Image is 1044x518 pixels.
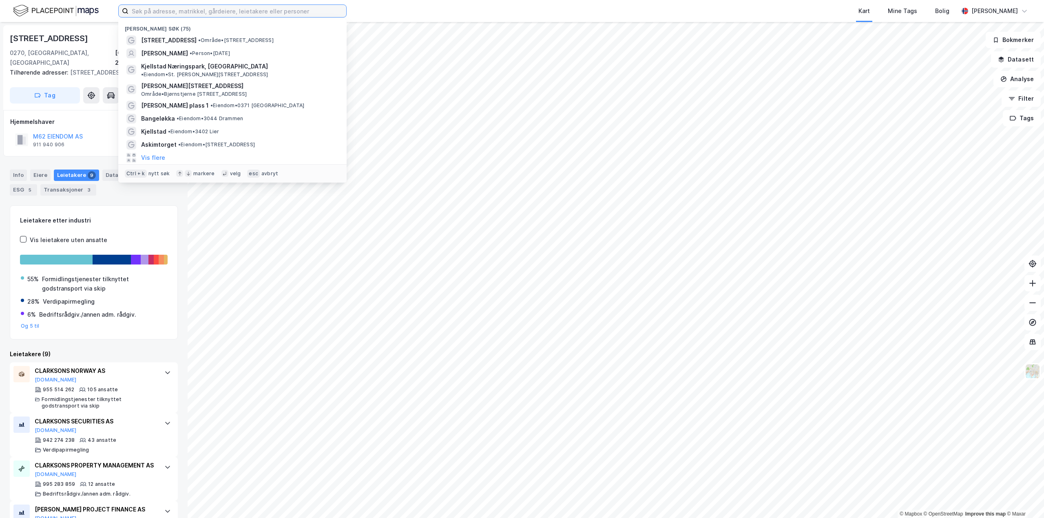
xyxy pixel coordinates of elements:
div: Datasett [102,170,143,181]
span: • [198,37,201,43]
button: [DOMAIN_NAME] [35,427,77,434]
div: [STREET_ADDRESS] [10,32,90,45]
span: [PERSON_NAME] plass 1 [141,101,209,110]
div: 28% [27,297,40,306]
span: Bangeløkka [141,114,175,123]
div: Mine Tags [888,6,917,16]
div: Leietakere (9) [10,349,178,359]
span: • [178,141,181,148]
iframe: Chat Widget [1003,479,1044,518]
div: 942 274 238 [43,437,75,443]
button: Tag [10,87,80,104]
div: Info [10,170,27,181]
span: [PERSON_NAME][STREET_ADDRESS] [141,81,337,91]
span: Område • Bjørnstjerne [STREET_ADDRESS] [141,91,247,97]
div: Ctrl + k [125,170,147,178]
div: 9 [88,171,96,179]
div: Formidlingstjenester tilknyttet godstransport via skip [42,274,167,294]
div: 995 283 859 [43,481,75,487]
button: [DOMAIN_NAME] [35,377,77,383]
div: 955 514 262 [43,386,74,393]
span: • [190,50,192,56]
span: Tilhørende adresser: [10,69,70,76]
button: Tags [1003,110,1041,126]
div: [PERSON_NAME] [971,6,1018,16]
div: CLARKSONS NORWAY AS [35,366,156,376]
a: Improve this map [965,511,1006,517]
input: Søk på adresse, matrikkel, gårdeiere, leietakere eller personer [128,5,346,17]
button: Vis flere [141,153,165,163]
img: logo.f888ab2527a4732fd821a326f86c7f29.svg [13,4,99,18]
button: Datasett [991,51,1041,68]
div: [PERSON_NAME] søk (75) [118,19,347,34]
span: Eiendom • 3402 Lier [168,128,219,135]
div: 5 [26,186,34,194]
div: 0270, [GEOGRAPHIC_DATA], [GEOGRAPHIC_DATA] [10,48,115,68]
span: Kjellstad Næringspark, [GEOGRAPHIC_DATA] [141,62,268,71]
div: Kart [858,6,870,16]
span: [PERSON_NAME] [141,48,188,58]
div: Verdipapirmegling [43,297,95,306]
div: Hjemmelshaver [10,117,177,127]
span: • [177,115,179,121]
div: [PERSON_NAME] PROJECT FINANCE AS [35,505,156,514]
div: Bedriftsrådgiv./annen adm. rådgiv. [39,310,136,320]
span: Eiendom • 3044 Drammen [177,115,243,122]
div: Eiere [30,170,51,181]
div: 911 940 906 [33,141,64,148]
span: [STREET_ADDRESS] [141,35,197,45]
div: 12 ansatte [88,481,115,487]
div: [GEOGRAPHIC_DATA], 210/59 [115,48,178,68]
span: Person • [DATE] [190,50,230,57]
span: Eiendom • 0371 [GEOGRAPHIC_DATA] [210,102,304,109]
div: Kontrollprogram for chat [1003,479,1044,518]
div: Leietakere etter industri [20,216,168,225]
button: [DOMAIN_NAME] [35,471,77,478]
div: esc [247,170,260,178]
div: 105 ansatte [87,386,118,393]
div: Leietakere [54,170,99,181]
div: 6% [27,310,36,320]
span: Eiendom • St. [PERSON_NAME][STREET_ADDRESS] [141,71,268,78]
div: 3 [85,186,93,194]
button: Analyse [993,71,1041,87]
span: Område • [STREET_ADDRESS] [198,37,274,44]
div: Vis leietakere uten ansatte [30,235,107,245]
button: Bokmerker [986,32,1041,48]
span: Askimtorget [141,140,177,150]
div: velg [230,170,241,177]
a: Mapbox [900,511,922,517]
span: Eiendom • [STREET_ADDRESS] [178,141,255,148]
div: ESG [10,184,37,196]
img: Z [1025,364,1040,379]
div: Formidlingstjenester tilknyttet godstransport via skip [42,396,156,409]
div: Transaksjoner [40,184,96,196]
div: 43 ansatte [88,437,116,443]
div: 55% [27,274,39,284]
div: Bedriftsrådgiv./annen adm. rådgiv. [43,491,130,497]
span: • [210,102,213,108]
button: Og 5 til [21,323,40,329]
a: OpenStreetMap [924,511,963,517]
div: CLARKSONS PROPERTY MANAGEMENT AS [35,461,156,470]
div: CLARKSONS SECURITIES AS [35,417,156,426]
div: Bolig [935,6,949,16]
div: avbryt [261,170,278,177]
div: nytt søk [148,170,170,177]
div: [STREET_ADDRESS] [10,68,171,77]
div: Verdipapirmegling [43,447,89,453]
span: • [168,128,170,134]
button: Filter [1002,90,1041,107]
span: Kjellstad [141,127,166,137]
span: • [141,71,144,77]
div: markere [193,170,215,177]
